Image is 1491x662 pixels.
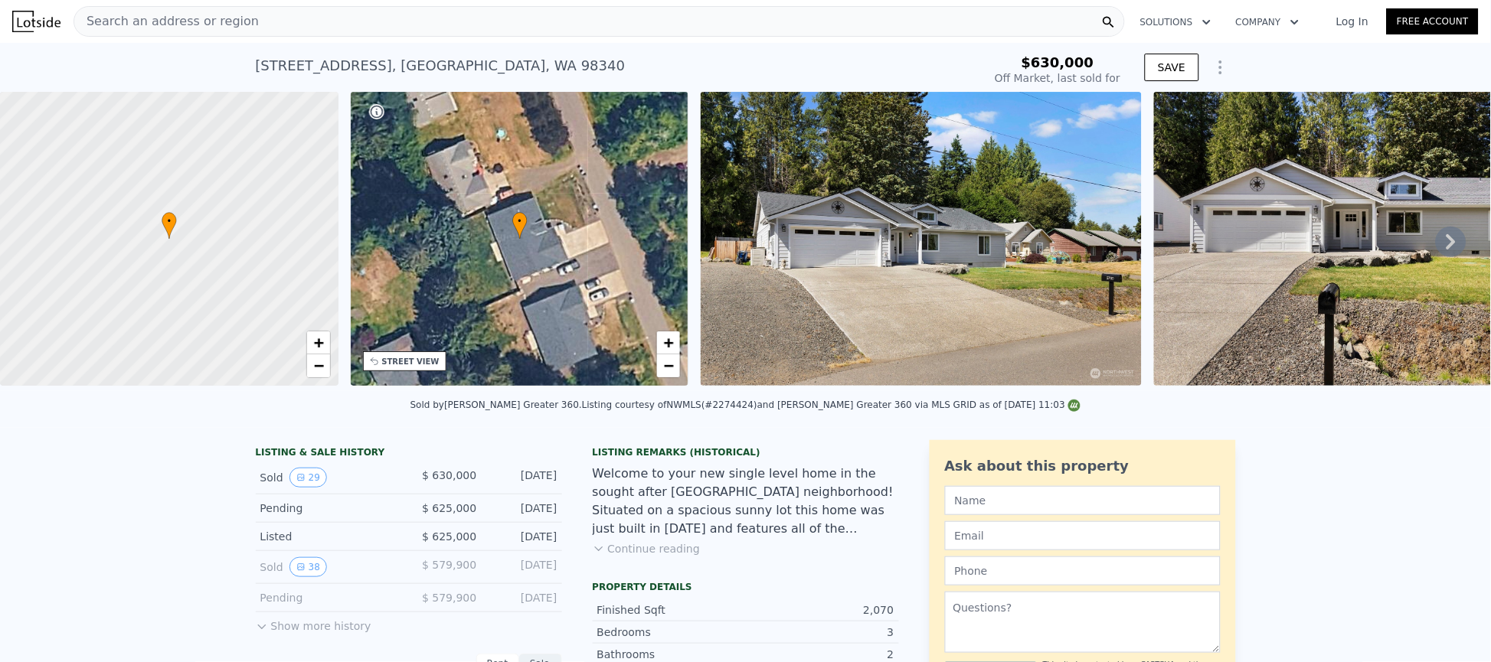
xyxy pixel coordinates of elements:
[489,468,557,488] div: [DATE]
[162,214,177,228] span: •
[260,590,397,605] div: Pending
[260,501,397,516] div: Pending
[422,559,476,571] span: $ 579,900
[945,521,1221,550] input: Email
[664,356,674,375] span: −
[489,529,557,544] div: [DATE]
[664,333,674,352] span: +
[422,530,476,543] span: $ 625,000
[995,70,1120,86] div: Off Market, last sold for
[260,557,397,577] div: Sold
[593,541,701,556] button: Continue reading
[260,468,397,488] div: Sold
[593,581,899,593] div: Property details
[489,501,557,516] div: [DATE]
[597,647,746,662] div: Bathrooms
[593,465,899,538] div: Welcome to your new single level home in the sought after [GEOGRAPHIC_DATA] neighborhood! Situate...
[382,356,440,367] div: STREET VIEW
[410,399,582,410] div: Sold by [PERSON_NAME] Greater 360 .
[597,602,746,618] div: Finished Sqft
[289,557,327,577] button: View historical data
[313,356,323,375] span: −
[512,212,528,239] div: •
[313,333,323,352] span: +
[422,502,476,514] span: $ 625,000
[1145,54,1198,81] button: SAVE
[1318,14,1387,29] a: Log In
[512,214,528,228] span: •
[289,468,327,488] button: View historical data
[256,55,626,77] div: [STREET_ADDRESS] , [GEOGRAPHIC_DATA] , WA 98340
[422,469,476,481] span: $ 630,000
[489,590,557,605] div: [DATE]
[489,557,557,577] div: [DATE]
[945,556,1221,585] input: Phone
[74,12,259,31] span: Search an address or region
[1068,399,1081,412] img: NWMLS Logo
[12,11,60,32] img: Lotside
[746,602,894,618] div: 2,070
[1387,8,1479,34] a: Free Account
[657,354,680,377] a: Zoom out
[945,486,1221,515] input: Name
[162,212,177,239] div: •
[1224,8,1312,36] button: Company
[657,331,680,354] a: Zoom in
[746,647,894,662] div: 2
[593,446,899,458] div: Listing Remarks (Historical)
[1022,54,1094,70] span: $630,000
[422,592,476,604] span: $ 579,900
[746,624,894,640] div: 3
[582,399,1081,410] div: Listing courtesy of NWMLS (#2274424) and [PERSON_NAME] Greater 360 via MLS GRID as of [DATE] 11:03
[597,624,746,640] div: Bedrooms
[307,354,330,377] a: Zoom out
[260,529,397,544] div: Listed
[1128,8,1224,36] button: Solutions
[701,92,1142,386] img: Sale: 120870337 Parcel: 102139262
[256,446,562,461] div: LISTING & SALE HISTORY
[307,331,330,354] a: Zoom in
[1205,52,1236,83] button: Show Options
[945,455,1221,477] div: Ask about this property
[256,612,371,634] button: Show more history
